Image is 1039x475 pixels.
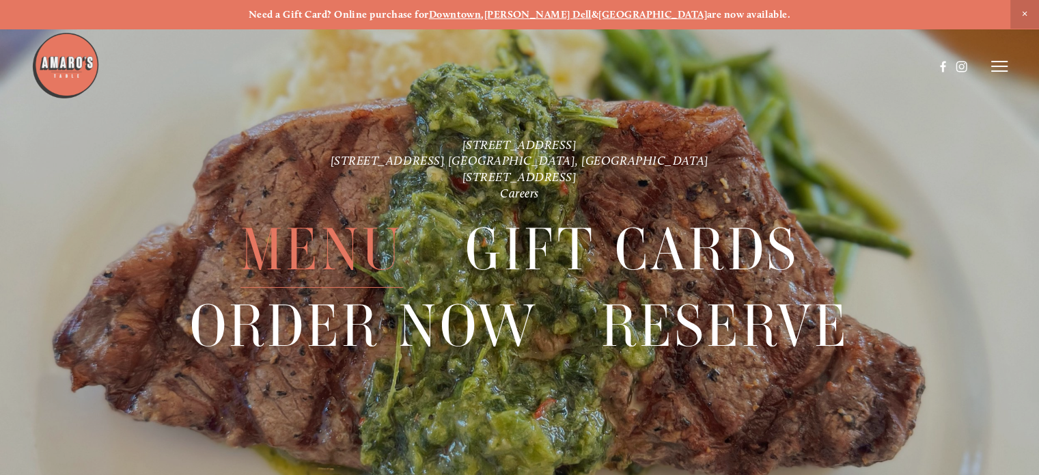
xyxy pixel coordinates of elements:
a: Careers [500,186,539,201]
strong: Need a Gift Card? Online purchase for [249,8,429,21]
span: Order Now [190,288,539,364]
a: Reserve [600,288,849,364]
a: [STREET_ADDRESS] [GEOGRAPHIC_DATA], [GEOGRAPHIC_DATA] [331,153,709,168]
a: Gift Cards [465,212,799,287]
span: Menu [240,212,403,288]
span: Reserve [600,288,849,364]
a: [STREET_ADDRESS] [462,169,577,185]
a: [GEOGRAPHIC_DATA] [598,8,707,21]
a: Order Now [190,288,539,364]
a: [PERSON_NAME] Dell [484,8,592,21]
a: Downtown [429,8,482,21]
img: Amaro's Table [31,31,100,100]
strong: & [592,8,598,21]
a: Menu [240,212,403,287]
a: [STREET_ADDRESS] [462,137,577,152]
span: Gift Cards [465,212,799,288]
strong: , [481,8,484,21]
strong: are now available. [707,8,790,21]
